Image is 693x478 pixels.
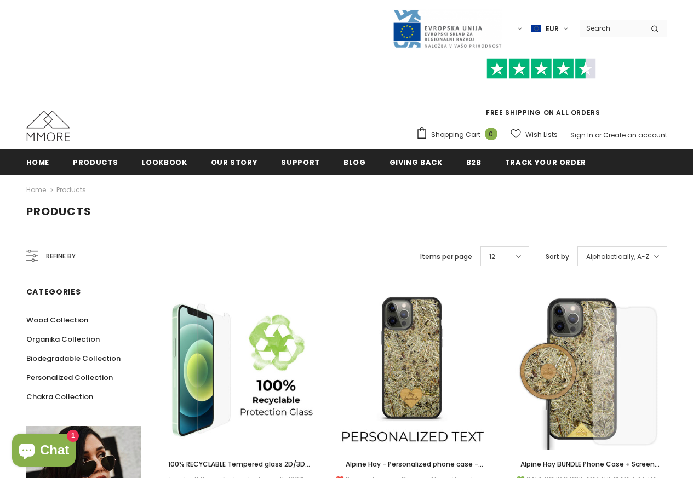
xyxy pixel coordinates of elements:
a: Biodegradable Collection [26,349,121,368]
a: Blog [343,149,366,174]
a: Home [26,149,50,174]
a: Javni Razpis [392,24,502,33]
span: support [281,157,320,168]
span: FREE SHIPPING ON ALL ORDERS [416,63,667,117]
iframe: Customer reviews powered by Trustpilot [416,79,667,107]
span: or [595,130,602,140]
span: Products [73,157,118,168]
a: Sign In [570,130,593,140]
a: B2B [466,149,482,174]
span: Organika Collection [26,334,100,344]
label: Sort by [546,251,569,262]
a: Wish Lists [511,125,558,144]
input: Search Site [580,20,643,36]
img: MMORE Cases [26,111,70,141]
span: Alphabetically, A-Z [586,251,649,262]
inbox-online-store-chat: Shopify online store chat [9,434,79,469]
a: Alpine Hay - Personalized phone case - Personalized gift [333,458,492,470]
span: Refine by [46,250,76,262]
a: Products [73,149,118,174]
span: Blog [343,157,366,168]
span: Giving back [390,157,443,168]
a: Home [26,183,46,197]
span: Chakra Collection [26,391,93,402]
a: Products [56,185,86,194]
a: Personalized Collection [26,368,113,387]
span: Categories [26,286,81,297]
span: Our Story [211,157,258,168]
span: B2B [466,157,482,168]
a: Organika Collection [26,330,100,349]
a: Our Story [211,149,258,174]
a: Wood Collection [26,310,88,330]
span: Wood Collection [26,315,88,325]
span: Lookbook [141,157,187,168]
a: Create an account [603,130,667,140]
span: Personalized Collection [26,372,113,383]
a: 100% RECYCLABLE Tempered glass 2D/3D screen protector [158,458,317,470]
span: Home [26,157,50,168]
span: Products [26,204,91,219]
span: EUR [546,24,559,34]
a: Track your order [505,149,586,174]
a: Lookbook [141,149,187,174]
span: Wish Lists [525,129,558,140]
label: Items per page [420,251,472,262]
img: Javni Razpis [392,9,502,49]
a: Alpine Hay BUNDLE Phone Case + Screen Protector + Alpine Hay Wireless Charger [508,458,667,470]
a: Chakra Collection [26,387,93,406]
a: support [281,149,320,174]
span: Shopping Cart [431,129,480,140]
img: Trust Pilot Stars [486,58,596,79]
span: 0 [485,128,497,140]
span: 12 [489,251,495,262]
span: Track your order [505,157,586,168]
a: Shopping Cart 0 [416,126,503,143]
span: Biodegradable Collection [26,353,121,364]
a: Giving back [390,149,443,174]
